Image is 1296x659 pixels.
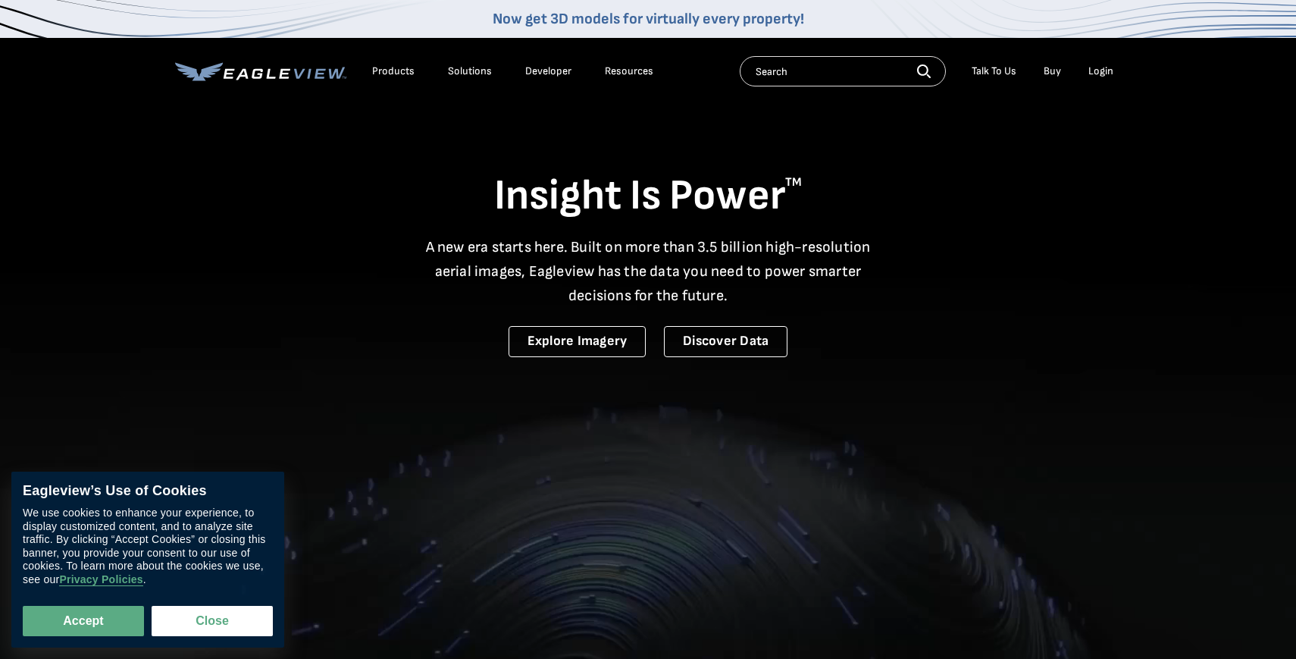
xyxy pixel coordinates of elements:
a: Discover Data [664,326,787,357]
a: Now get 3D models for virtually every property! [493,10,804,28]
a: Developer [525,64,571,78]
div: We use cookies to enhance your experience, to display customized content, and to analyze site tra... [23,507,273,587]
a: Privacy Policies [59,574,142,587]
div: Eagleview’s Use of Cookies [23,483,273,500]
h1: Insight Is Power [175,170,1121,223]
p: A new era starts here. Built on more than 3.5 billion high-resolution aerial images, Eagleview ha... [416,235,880,308]
div: Resources [605,64,653,78]
div: Talk To Us [972,64,1016,78]
a: Explore Imagery [509,326,646,357]
input: Search [740,56,946,86]
div: Solutions [448,64,492,78]
div: Login [1088,64,1113,78]
div: Products [372,64,415,78]
a: Buy [1044,64,1061,78]
sup: TM [785,175,802,190]
button: Accept [23,606,144,636]
button: Close [152,606,273,636]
